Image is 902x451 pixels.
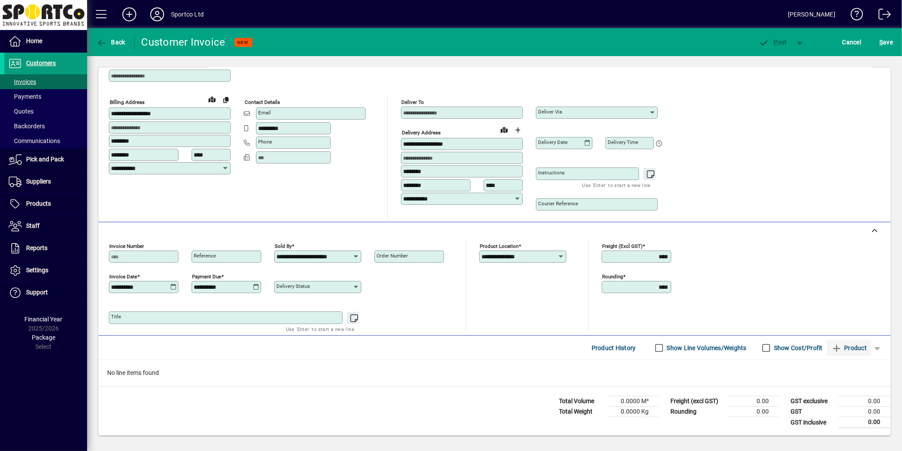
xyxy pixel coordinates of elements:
[9,78,36,85] span: Invoices
[286,324,354,334] mat-hint: Use 'Enter' to start a new line
[194,253,216,259] mat-label: Reference
[275,243,292,249] mat-label: Sold by
[607,396,659,407] td: 0.0000 M³
[844,2,863,30] a: Knowledge Base
[665,344,747,352] label: Show Line Volumes/Weights
[26,200,51,207] span: Products
[32,334,55,341] span: Package
[511,123,525,137] button: Choose address
[608,139,638,145] mat-label: Delivery time
[9,137,60,144] span: Communications
[111,314,121,320] mat-label: Title
[401,99,424,105] mat-label: Deliver To
[4,89,87,104] a: Payments
[26,267,48,274] span: Settings
[4,193,87,215] a: Products
[238,40,249,45] span: NEW
[258,110,271,116] mat-label: Email
[115,7,143,22] button: Add
[538,200,578,207] mat-label: Courier Reference
[26,60,56,67] span: Customers
[666,407,727,417] td: Rounding
[4,237,87,259] a: Reports
[842,35,862,49] span: Cancel
[877,34,895,50] button: Save
[838,417,891,428] td: 0.00
[377,253,408,259] mat-label: Order number
[192,274,221,280] mat-label: Payment due
[26,156,64,163] span: Pick and Pack
[727,396,779,407] td: 0.00
[9,93,41,100] span: Payments
[666,396,727,407] td: Freight (excl GST)
[840,34,864,50] button: Cancel
[26,222,40,229] span: Staff
[879,35,893,49] span: ave
[872,2,891,30] a: Logout
[727,407,779,417] td: 0.00
[9,108,34,115] span: Quotes
[141,35,225,49] div: Customer Invoice
[588,340,639,356] button: Product History
[592,341,636,355] span: Product History
[555,396,607,407] td: Total Volume
[96,39,125,46] span: Back
[786,407,838,417] td: GST
[838,407,891,417] td: 0.00
[4,215,87,237] a: Staff
[538,109,562,115] mat-label: Deliver via
[538,170,565,176] mat-label: Instructions
[480,243,518,249] mat-label: Product location
[258,139,272,145] mat-label: Phone
[87,34,135,50] app-page-header-button: Back
[26,289,48,296] span: Support
[171,7,204,21] div: Sportco Ltd
[602,274,623,280] mat-label: Rounding
[4,104,87,119] a: Quotes
[538,139,568,145] mat-label: Delivery date
[4,119,87,134] a: Backorders
[759,39,787,46] span: ost
[4,74,87,89] a: Invoices
[831,341,867,355] span: Product
[276,283,310,289] mat-label: Delivery status
[497,123,511,137] a: View on map
[219,93,233,107] button: Copy to Delivery address
[109,274,137,280] mat-label: Invoice date
[772,344,823,352] label: Show Cost/Profit
[26,178,51,185] span: Suppliers
[774,39,778,46] span: P
[98,360,891,386] div: No line items found
[786,417,838,428] td: GST inclusive
[143,7,171,22] button: Profile
[602,243,643,249] mat-label: Freight (excl GST)
[4,149,87,170] a: Pick and Pack
[4,134,87,148] a: Communications
[607,407,659,417] td: 0.0000 Kg
[788,7,835,21] div: [PERSON_NAME]
[26,37,42,44] span: Home
[25,316,63,323] span: Financial Year
[4,30,87,52] a: Home
[4,260,87,281] a: Settings
[205,92,219,106] a: View on map
[786,396,838,407] td: GST exclusive
[9,123,45,130] span: Backorders
[754,34,791,50] button: Post
[109,243,144,249] mat-label: Invoice number
[555,407,607,417] td: Total Weight
[4,282,87,304] a: Support
[582,180,651,190] mat-hint: Use 'Enter' to start a new line
[838,396,891,407] td: 0.00
[827,340,871,356] button: Product
[4,171,87,193] a: Suppliers
[879,39,883,46] span: S
[26,244,47,251] span: Reports
[94,34,128,50] button: Back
